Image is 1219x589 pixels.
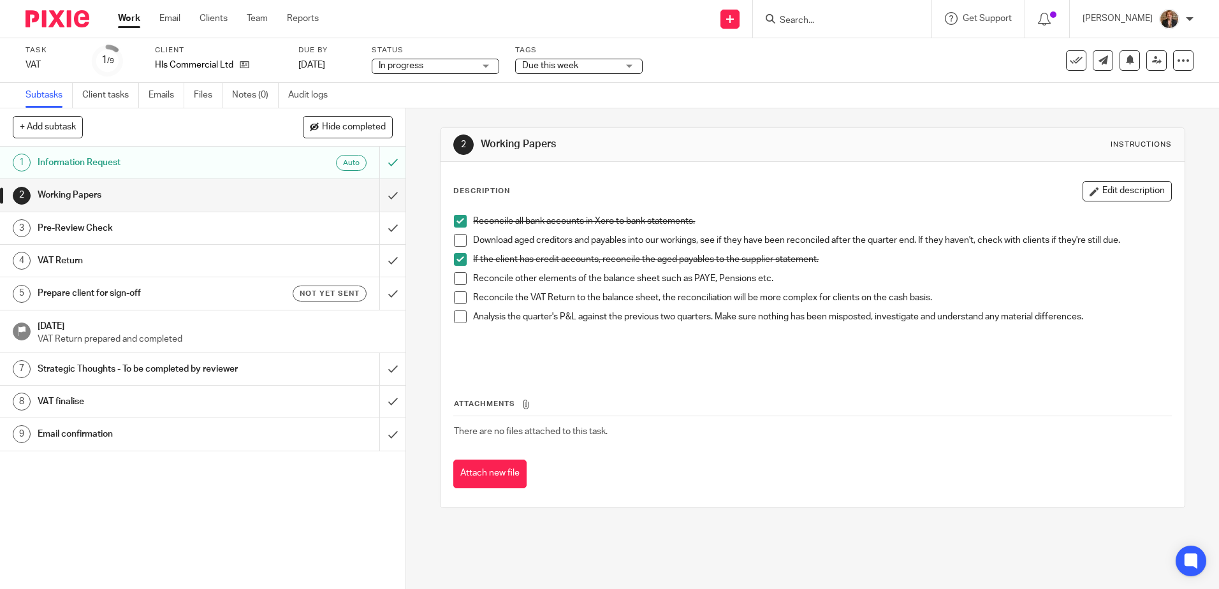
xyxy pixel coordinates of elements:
h1: [DATE] [38,317,393,333]
a: Work [118,12,140,25]
div: 7 [13,360,31,378]
div: 1 [101,53,114,68]
h1: VAT Return [38,251,257,270]
h1: Pre-Review Check [38,219,257,238]
div: Auto [336,155,367,171]
span: There are no files attached to this task. [454,427,608,436]
button: Edit description [1083,181,1172,201]
h1: Strategic Thoughts - To be completed by reviewer [38,360,257,379]
p: Hls Commercial Ltd [155,59,233,71]
button: Attach new file [453,460,527,488]
a: Emails [149,83,184,108]
div: 8 [13,393,31,411]
a: Files [194,83,223,108]
div: 9 [13,425,31,443]
span: Hide completed [322,122,386,133]
a: Notes (0) [232,83,279,108]
h1: Email confirmation [38,425,257,444]
label: Tags [515,45,643,55]
label: Task [26,45,77,55]
span: Not yet sent [300,288,360,299]
small: /9 [107,57,114,64]
p: Download aged creditors and payables into our workings, see if they have been reconciled after th... [473,234,1171,247]
a: Audit logs [288,83,337,108]
span: [DATE] [298,61,325,69]
p: VAT Return prepared and completed [38,333,393,345]
h1: Working Papers [481,138,840,151]
h1: Prepare client for sign-off [38,284,257,303]
p: [PERSON_NAME] [1083,12,1153,25]
span: Due this week [522,61,578,70]
h1: Working Papers [38,185,257,205]
div: 2 [453,135,474,155]
div: Instructions [1111,140,1172,150]
a: Reports [287,12,319,25]
a: Team [247,12,268,25]
button: Hide completed [303,116,393,138]
h1: Information Request [38,153,257,172]
span: Attachments [454,400,515,407]
label: Status [372,45,499,55]
label: Client [155,45,282,55]
img: Pixie [26,10,89,27]
div: 3 [13,219,31,237]
a: Client tasks [82,83,139,108]
p: Analysis the quarter's P&L against the previous two quarters. Make sure nothing has been misposte... [473,310,1171,323]
div: 4 [13,252,31,270]
span: Get Support [963,14,1012,23]
a: Subtasks [26,83,73,108]
p: Reconcile the VAT Return to the balance sheet, the reconciliation will be more complex for client... [473,291,1171,304]
div: 5 [13,285,31,303]
p: If the client has credit accounts, reconcile the aged payables to the supplier statement. [473,253,1171,266]
span: In progress [379,61,423,70]
button: + Add subtask [13,116,83,138]
p: Description [453,186,510,196]
input: Search [778,15,893,27]
a: Clients [200,12,228,25]
label: Due by [298,45,356,55]
div: VAT [26,59,77,71]
div: 2 [13,187,31,205]
img: WhatsApp%20Image%202025-04-23%20at%2010.20.30_16e186ec.jpg [1159,9,1179,29]
a: Email [159,12,180,25]
p: Reconcile all bank accounts in Xero to bank statements. [473,215,1171,228]
h1: VAT finalise [38,392,257,411]
p: Reconcile other elements of the balance sheet such as PAYE, Pensions etc. [473,272,1171,285]
div: 1 [13,154,31,171]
